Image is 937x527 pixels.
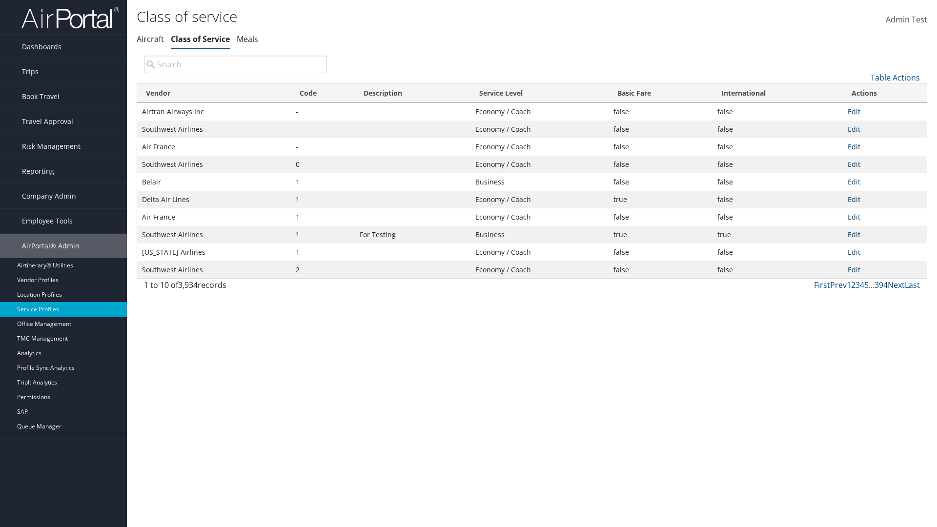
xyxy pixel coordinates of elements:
[713,138,843,156] td: false
[848,142,860,151] a: Edit
[848,247,860,257] a: Edit
[22,134,81,159] span: Risk Management
[609,173,713,191] td: false
[137,34,164,44] a: Aircraft
[886,14,927,25] span: Admin Test
[860,280,864,290] a: 4
[470,191,609,208] td: Economy / Coach
[137,6,664,27] h1: Class of service
[856,280,860,290] a: 3
[22,35,61,59] span: Dashboards
[470,103,609,121] td: Economy / Coach
[291,191,355,208] td: 1
[713,261,843,279] td: false
[291,156,355,173] td: 0
[609,208,713,226] td: false
[22,159,54,183] span: Reporting
[144,56,327,73] input: Search
[22,109,73,134] span: Travel Approval
[291,208,355,226] td: 1
[848,212,860,222] a: Edit
[609,103,713,121] td: false
[470,138,609,156] td: Economy / Coach
[864,280,869,290] a: 5
[470,261,609,279] td: Economy / Coach
[609,243,713,261] td: false
[905,280,920,290] a: Last
[137,156,291,173] td: Southwest Airlines
[291,103,355,121] td: -
[871,72,920,83] a: Table Actions
[713,191,843,208] td: false
[713,156,843,173] td: false
[713,121,843,138] td: false
[843,84,927,103] th: Actions
[609,226,713,243] td: true
[713,84,843,103] th: International: activate to sort column ascending
[713,103,843,121] td: false
[713,173,843,191] td: false
[171,34,230,44] a: Class of Service
[830,280,847,290] a: Prev
[355,226,470,243] td: For Testing
[137,243,291,261] td: [US_STATE] Airlines
[609,191,713,208] td: true
[869,280,875,290] span: …
[875,280,888,290] a: 394
[355,84,470,103] th: Description: activate to sort column ascending
[22,209,73,233] span: Employee Tools
[470,156,609,173] td: Economy / Coach
[713,226,843,243] td: true
[814,280,830,290] a: First
[609,121,713,138] td: false
[888,280,905,290] a: Next
[848,265,860,274] a: Edit
[137,103,291,121] td: Airtran Airways Inc
[609,156,713,173] td: false
[470,208,609,226] td: Economy / Coach
[22,234,80,258] span: AirPortal® Admin
[291,84,355,103] th: Code: activate to sort column descending
[137,138,291,156] td: Air France
[21,6,119,29] img: airportal-logo.png
[609,84,713,103] th: Basic Fare: activate to sort column ascending
[137,121,291,138] td: Southwest Airlines
[22,184,76,208] span: Company Admin
[851,280,856,290] a: 2
[848,230,860,239] a: Edit
[848,107,860,116] a: Edit
[22,84,60,109] span: Book Travel
[137,261,291,279] td: Southwest Airlines
[291,261,355,279] td: 2
[713,243,843,261] td: false
[470,173,609,191] td: Business
[847,280,851,290] a: 1
[848,177,860,186] a: Edit
[886,5,927,35] a: Admin Test
[291,173,355,191] td: 1
[291,138,355,156] td: -
[237,34,258,44] a: Meals
[470,243,609,261] td: Economy / Coach
[470,84,609,103] th: Service Level: activate to sort column ascending
[609,138,713,156] td: false
[291,243,355,261] td: 1
[178,280,198,290] span: 3,934
[713,208,843,226] td: false
[137,173,291,191] td: Belair
[848,160,860,169] a: Edit
[291,226,355,243] td: 1
[848,195,860,204] a: Edit
[137,226,291,243] td: Southwest Airlines
[137,84,291,103] th: Vendor: activate to sort column ascending
[144,279,327,296] div: 1 to 10 of records
[470,121,609,138] td: Economy / Coach
[22,60,39,84] span: Trips
[470,226,609,243] td: Business
[609,261,713,279] td: false
[137,191,291,208] td: Delta Air Lines
[137,208,291,226] td: Air France
[848,124,860,134] a: Edit
[291,121,355,138] td: -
